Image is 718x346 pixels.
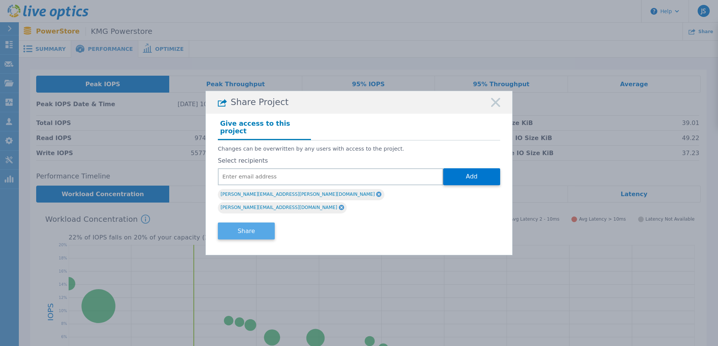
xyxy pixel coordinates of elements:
[218,146,500,152] p: Changes can be overwritten by any users with access to the project.
[218,117,311,140] h4: Give access to this project
[218,168,443,185] input: Enter email address
[218,223,275,239] button: Share
[443,168,500,185] button: Add
[218,189,384,200] div: [PERSON_NAME][EMAIL_ADDRESS][PERSON_NAME][DOMAIN_NAME]
[231,97,289,107] span: Share Project
[218,202,347,213] div: [PERSON_NAME][EMAIL_ADDRESS][DOMAIN_NAME]
[218,157,500,164] label: Select recipients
